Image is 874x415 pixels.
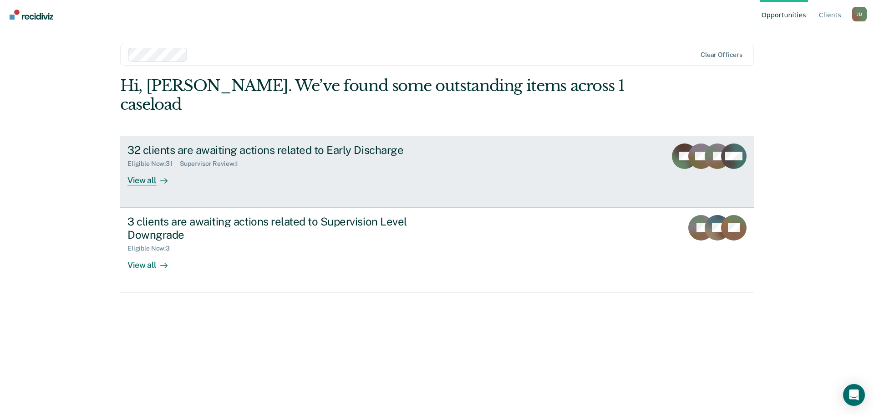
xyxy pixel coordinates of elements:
div: View all [127,252,178,270]
div: Open Intercom Messenger [843,384,865,406]
div: View all [127,168,178,185]
button: Profile dropdown button [852,7,867,21]
a: 32 clients are awaiting actions related to Early DischargeEligible Now:31Supervisor Review:1View all [120,136,754,208]
div: Supervisor Review : 1 [180,160,245,168]
div: 3 clients are awaiting actions related to Supervision Level Downgrade [127,215,447,241]
div: Eligible Now : 31 [127,160,180,168]
div: Clear officers [701,51,742,59]
div: J D [852,7,867,21]
div: 32 clients are awaiting actions related to Early Discharge [127,143,447,157]
div: Hi, [PERSON_NAME]. We’ve found some outstanding items across 1 caseload [120,77,627,114]
div: Eligible Now : 3 [127,245,177,252]
img: Recidiviz [10,10,53,20]
a: 3 clients are awaiting actions related to Supervision Level DowngradeEligible Now:3View all [120,208,754,292]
